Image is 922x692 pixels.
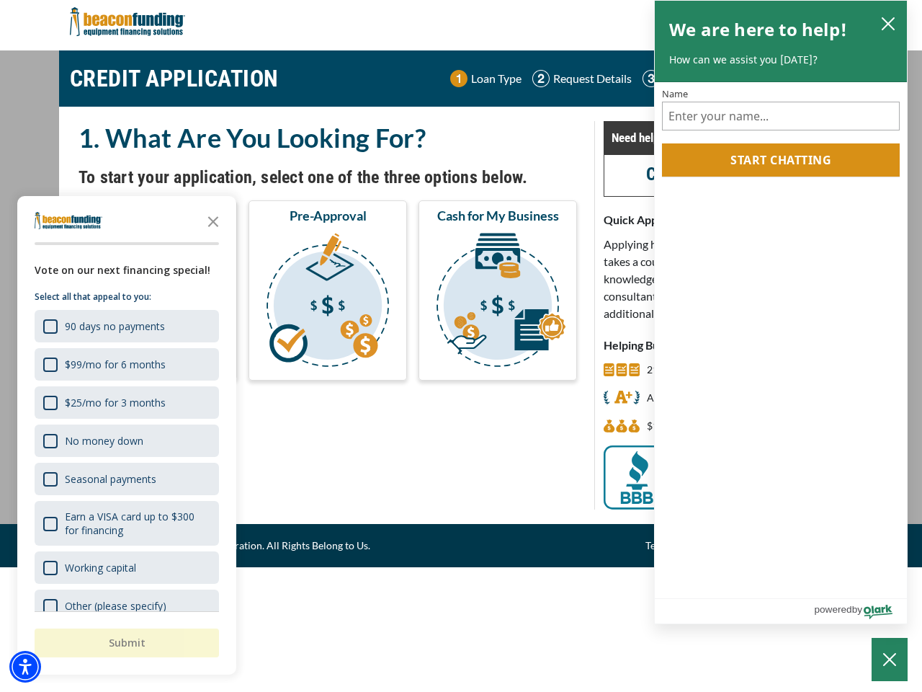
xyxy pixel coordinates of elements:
div: Other (please specify) [35,590,219,622]
h1: CREDIT APPLICATION [70,58,279,99]
p: A+ Rating With BBB [647,389,737,407]
p: Request Details [553,70,632,87]
div: Earn a VISA card up to $300 for financing [65,510,210,537]
div: No money down [65,434,143,448]
p: Need help with the application? [612,129,844,146]
button: Start chatting [662,143,900,177]
button: Cash for My Business [419,200,577,381]
div: Working capital [65,561,136,575]
span: by [852,600,862,618]
div: $25/mo for 3 months [65,396,166,409]
img: BBB Acredited Business and SSL Protection [604,445,852,510]
p: Applying has no cost or commitment and only takes a couple of minutes to complete. Our knowledgea... [604,236,852,322]
button: Submit [35,629,219,657]
div: Working capital [35,551,219,584]
div: $99/mo for 6 months [35,348,219,381]
p: Helping Businesses Grow for Over Years [604,337,852,354]
img: Cash for My Business [421,230,574,374]
span: Pre-Approval [290,207,367,224]
h2: 1. What Are You Looking For? [79,121,577,154]
img: Step 2 [532,70,550,87]
p: Quick Application - Fast Response [604,211,852,229]
div: 90 days no payments [35,310,219,342]
button: Close Chatbox [872,638,908,681]
img: Step 1 [450,70,467,87]
p: 21,289 Deals Approved [647,361,752,378]
div: Survey [17,196,236,675]
input: Name [662,102,900,130]
h2: We are here to help! [669,15,847,44]
div: No money down [35,425,219,457]
img: Step 3 [643,70,660,87]
div: Earn a VISA card up to $300 for financing [35,501,219,546]
button: Close the survey [199,206,228,235]
label: Name [662,89,900,99]
h4: To start your application, select one of the three options below. [79,165,577,190]
div: Seasonal payments [65,472,156,486]
button: Pre-Approval [249,200,407,381]
span: powered [814,600,851,618]
img: Pre-Approval [251,230,404,374]
p: $1.03B in Financed Equipment [647,417,784,435]
span: Cash for My Business [437,207,559,224]
div: Vote on our next financing special! [35,262,219,278]
a: Terms of Use [645,537,703,554]
button: close chatbox [877,13,900,33]
div: $99/mo for 6 months [65,358,166,371]
a: call (847) 897-2499 [646,164,810,185]
div: 90 days no payments [65,319,165,333]
p: Select all that appeal to you: [35,290,219,304]
div: Seasonal payments [35,463,219,495]
div: Accessibility Menu [9,651,41,683]
p: Loan Type [471,70,522,87]
p: How can we assist you [DATE]? [669,53,892,67]
div: Other (please specify) [65,599,166,613]
a: Powered by Olark - open in a new tab [814,599,907,624]
img: Company logo [35,212,102,229]
div: $25/mo for 3 months [35,386,219,419]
